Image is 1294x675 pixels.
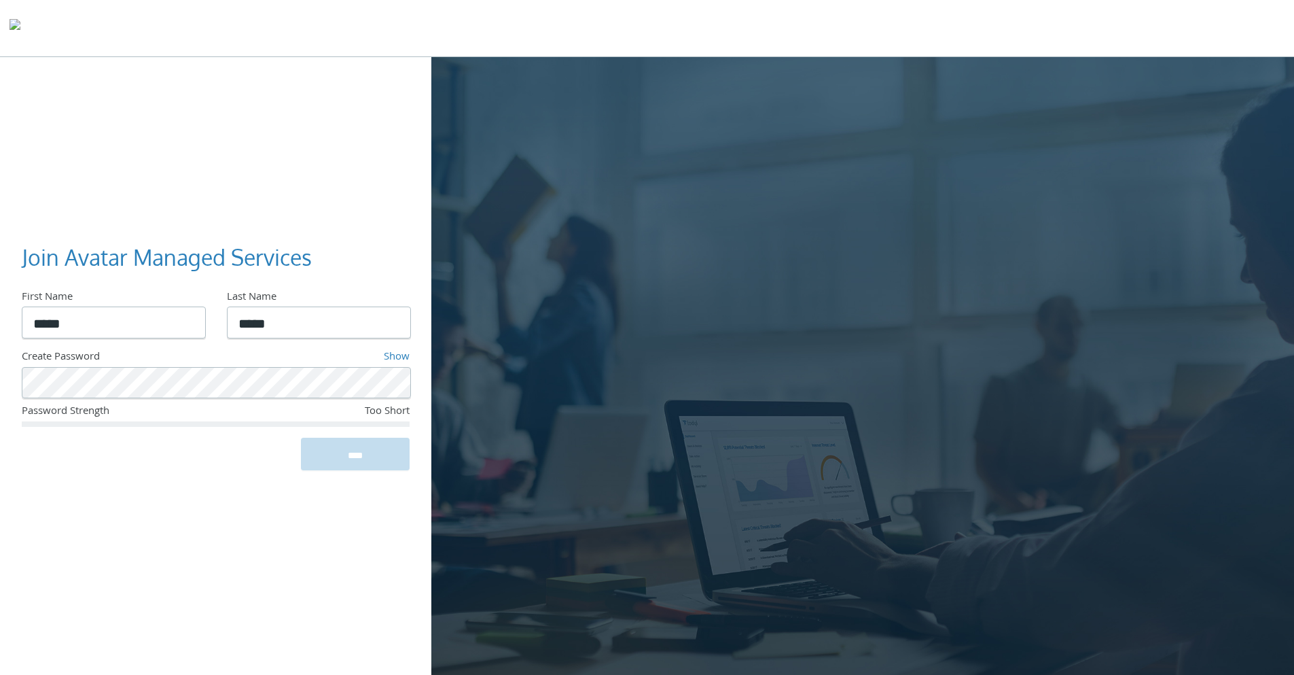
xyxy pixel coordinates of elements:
[22,349,270,367] div: Create Password
[281,404,410,421] div: Too Short
[227,290,410,307] div: Last Name
[10,14,20,41] img: todyl-logo-dark.svg
[22,404,281,421] div: Password Strength
[384,349,410,366] a: Show
[22,290,204,307] div: First Name
[22,243,399,273] h3: Join Avatar Managed Services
